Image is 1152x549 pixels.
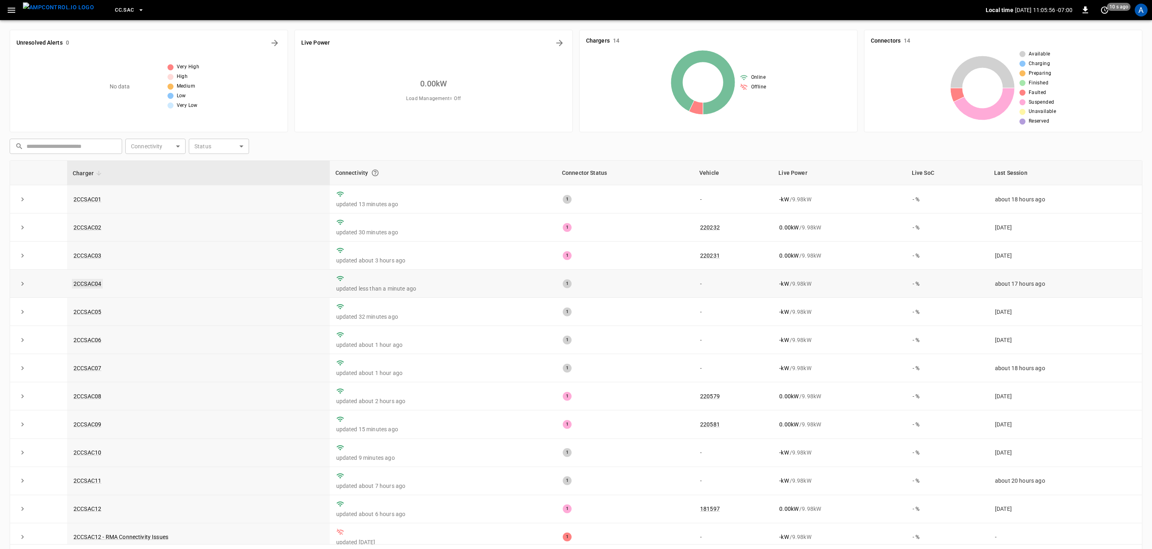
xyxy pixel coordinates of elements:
[779,505,900,513] div: / 9.98 kW
[563,392,572,401] div: 1
[1029,50,1050,58] span: Available
[989,161,1142,185] th: Last Session
[556,161,694,185] th: Connector Status
[694,439,773,467] td: -
[74,252,101,259] a: 2CCSAC03
[906,410,989,438] td: - %
[989,439,1142,467] td: [DATE]
[336,482,550,490] p: updated about 7 hours ago
[779,223,900,231] div: / 9.98 kW
[72,279,103,289] a: 2CCSAC04
[336,341,550,349] p: updated about 1 hour ago
[779,308,900,316] div: / 9.98 kW
[989,298,1142,326] td: [DATE]
[989,213,1142,242] td: [DATE]
[1029,98,1054,107] span: Suspended
[989,354,1142,382] td: about 18 hours ago
[563,364,572,373] div: 1
[74,309,101,315] a: 2CCSAC05
[177,73,188,81] span: High
[74,337,101,343] a: 2CCSAC06
[989,382,1142,410] td: [DATE]
[906,161,989,185] th: Live SoC
[115,6,134,15] span: CC.SAC
[779,392,900,400] div: / 9.98 kW
[16,418,29,430] button: expand row
[989,410,1142,438] td: [DATE]
[779,477,788,485] p: - kW
[779,280,788,288] p: - kW
[779,420,900,428] div: / 9.98 kW
[906,326,989,354] td: - %
[74,196,101,203] a: 2CCSAC01
[779,392,799,400] p: 0.00 kW
[336,369,550,377] p: updated about 1 hour ago
[74,224,101,231] a: 2CCSAC02
[336,425,550,433] p: updated 15 minutes ago
[336,313,550,321] p: updated 32 minutes ago
[700,224,720,231] a: 220232
[563,195,572,204] div: 1
[989,242,1142,270] td: [DATE]
[16,531,29,543] button: expand row
[700,506,720,512] a: 181597
[563,448,572,457] div: 1
[1029,89,1046,97] span: Faulted
[563,504,572,513] div: 1
[23,2,94,12] img: ampcontrol.io logo
[336,510,550,518] p: updated about 6 hours ago
[1029,117,1049,125] span: Reserved
[779,252,799,260] p: 0.00 kW
[906,439,989,467] td: - %
[779,336,788,344] p: - kW
[779,477,900,485] div: / 9.98 kW
[368,166,382,180] button: Connection between the charger and our software.
[16,250,29,262] button: expand row
[586,37,610,45] h6: Chargers
[16,362,29,374] button: expand row
[74,393,101,399] a: 2CCSAC08
[779,364,900,372] div: / 9.98 kW
[779,308,788,316] p: - kW
[16,475,29,487] button: expand row
[16,503,29,515] button: expand row
[751,83,766,91] span: Offline
[989,185,1142,213] td: about 18 hours ago
[779,505,799,513] p: 0.00 kW
[700,421,720,428] a: 220581
[74,421,101,428] a: 2CCSAC09
[986,6,1013,14] p: Local time
[74,449,101,456] a: 2CCSAC10
[16,390,29,402] button: expand row
[336,256,550,264] p: updated about 3 hours ago
[16,221,29,234] button: expand row
[563,420,572,429] div: 1
[906,213,989,242] td: - %
[906,270,989,298] td: - %
[694,161,773,185] th: Vehicle
[700,393,720,399] a: 220579
[336,454,550,462] p: updated 9 minutes ago
[74,506,101,512] a: 2CCSAC12
[1029,70,1052,78] span: Preparing
[906,298,989,326] td: - %
[66,39,69,47] h6: 0
[694,298,773,326] td: -
[1029,108,1056,116] span: Unavailable
[779,280,900,288] div: / 9.98 kW
[779,449,788,457] p: - kW
[177,82,195,90] span: Medium
[906,242,989,270] td: - %
[563,223,572,232] div: 1
[268,37,281,49] button: All Alerts
[779,223,799,231] p: 0.00 kW
[177,63,200,71] span: Very High
[779,252,900,260] div: / 9.98 kW
[16,39,63,47] h6: Unresolved Alerts
[871,37,901,45] h6: Connectors
[989,467,1142,495] td: about 20 hours ago
[906,467,989,495] td: - %
[906,185,989,213] td: - %
[779,533,788,541] p: - kW
[1015,6,1072,14] p: [DATE] 11:05:56 -07:00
